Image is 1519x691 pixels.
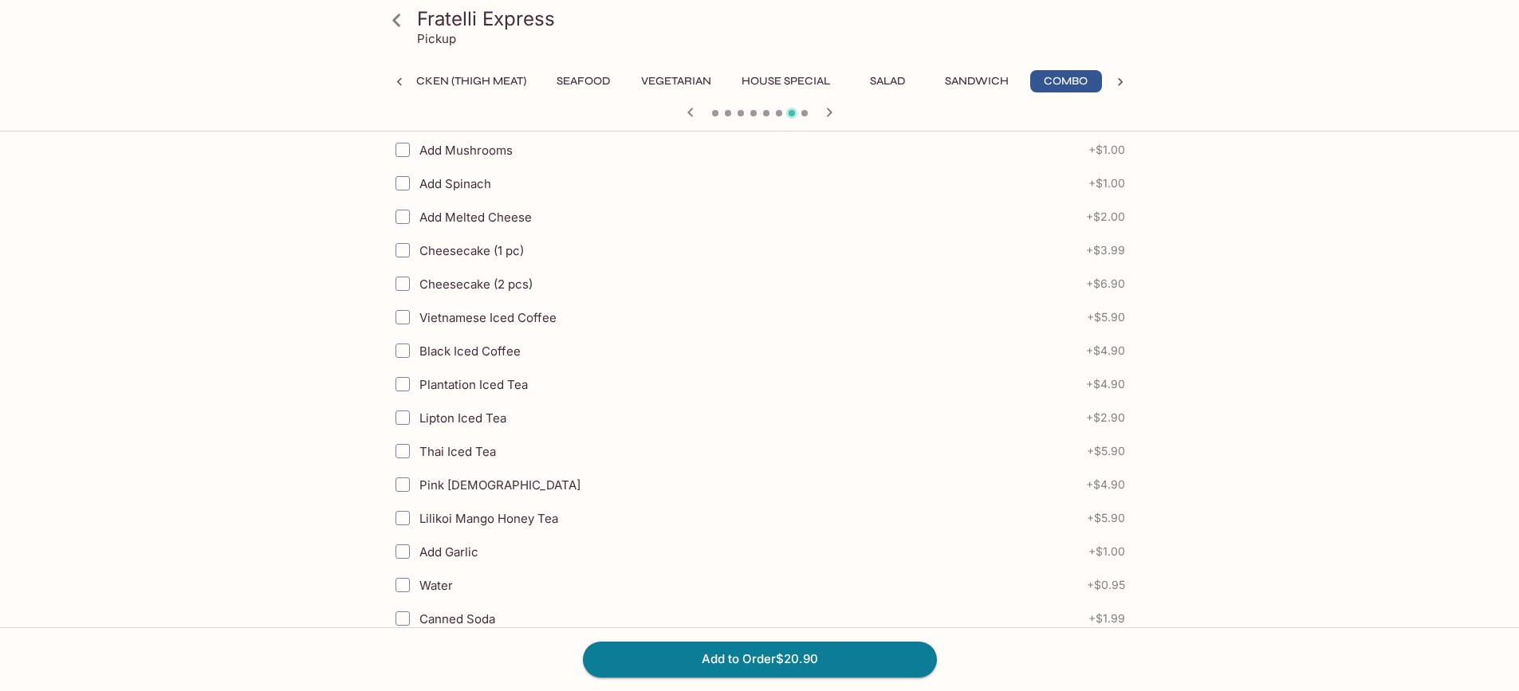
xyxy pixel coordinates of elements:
[1087,445,1125,457] span: + $5.90
[419,544,478,559] span: Add Garlic
[419,310,557,325] span: Vietnamese Iced Coffee
[419,444,496,459] span: Thai Iced Tea
[1088,143,1125,156] span: + $1.00
[419,243,524,258] span: Cheesecake (1 pc)
[1086,378,1125,391] span: + $4.90
[419,344,521,359] span: Black Iced Coffee
[1086,344,1125,357] span: + $4.90
[419,477,580,493] span: Pink [DEMOGRAPHIC_DATA]
[1088,177,1125,190] span: + $1.00
[419,511,558,526] span: Lilikoi Mango Honey Tea
[1088,612,1125,625] span: + $1.99
[936,70,1017,92] button: Sandwich
[733,70,839,92] button: House Special
[548,70,620,92] button: Seafood
[1086,244,1125,257] span: + $3.99
[1086,277,1125,290] span: + $6.90
[852,70,923,92] button: Salad
[1088,545,1125,558] span: + $1.00
[417,6,1130,31] h3: Fratelli Express
[1086,478,1125,491] span: + $4.90
[417,31,456,46] p: Pickup
[419,578,453,593] span: Water
[1086,210,1125,223] span: + $2.00
[419,143,513,158] span: Add Mushrooms
[419,210,532,225] span: Add Melted Cheese
[419,410,506,426] span: Lipton Iced Tea
[419,377,528,392] span: Plantation Iced Tea
[419,277,533,292] span: Cheesecake (2 pcs)
[1087,579,1125,591] span: + $0.95
[1030,70,1102,92] button: Combo
[387,70,535,92] button: Chicken (Thigh Meat)
[419,176,491,191] span: Add Spinach
[632,70,720,92] button: Vegetarian
[1087,311,1125,324] span: + $5.90
[583,642,937,677] button: Add to Order$20.90
[1087,512,1125,524] span: + $5.90
[419,611,495,626] span: Canned Soda
[1086,411,1125,424] span: + $2.90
